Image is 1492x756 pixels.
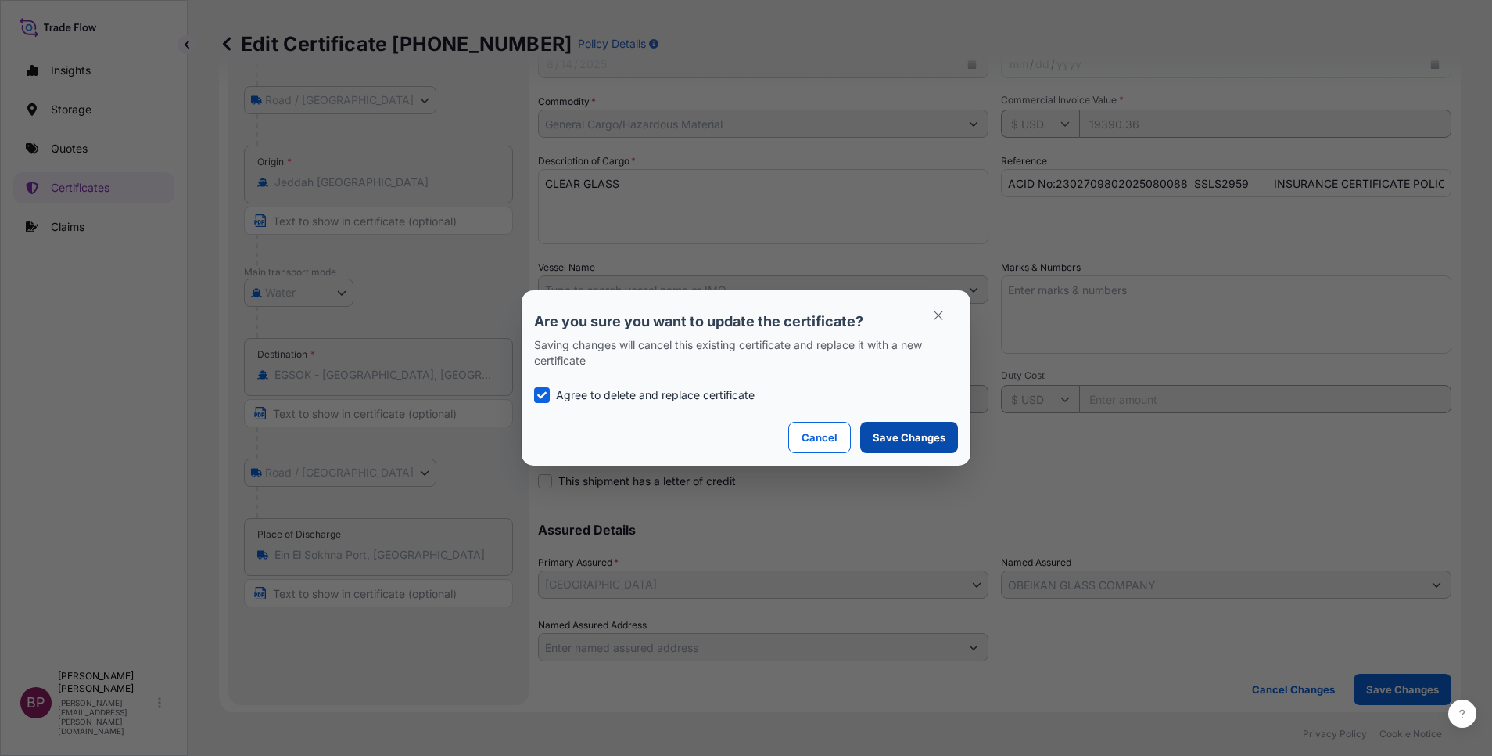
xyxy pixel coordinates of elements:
p: Saving changes will cancel this existing certificate and replace it with a new certificate [534,337,958,369]
button: Save Changes [860,422,958,453]
p: Are you sure you want to update the certificate? [534,312,958,331]
p: Agree to delete and replace certificate [556,387,755,403]
p: Save Changes [873,430,945,445]
p: Cancel [802,430,837,445]
button: Cancel [788,422,851,453]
